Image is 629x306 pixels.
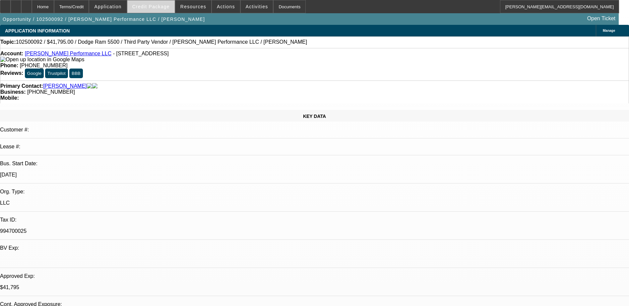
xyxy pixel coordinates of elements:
[0,51,23,56] strong: Account:
[241,0,273,13] button: Activities
[212,0,240,13] button: Actions
[43,83,87,89] a: [PERSON_NAME]
[0,70,23,76] strong: Reviews:
[87,83,92,89] img: facebook-icon.png
[3,17,205,22] span: Opportunity / 102500092 / [PERSON_NAME] Performance LLC / [PERSON_NAME]
[27,89,75,95] span: [PHONE_NUMBER]
[92,83,97,89] img: linkedin-icon.png
[0,83,43,89] strong: Primary Contact:
[0,95,19,101] strong: Mobile:
[603,29,615,32] span: Manage
[0,57,84,62] a: View Google Maps
[585,13,618,24] a: Open Ticket
[0,39,16,45] strong: Topic:
[5,28,70,33] span: APPLICATION INFORMATION
[45,69,68,78] button: Trustpilot
[89,0,126,13] button: Application
[113,51,169,56] span: - [STREET_ADDRESS]
[20,63,68,68] span: [PHONE_NUMBER]
[0,89,26,95] strong: Business:
[246,4,268,9] span: Activities
[0,57,84,63] img: Open up location in Google Maps
[180,4,206,9] span: Resources
[217,4,235,9] span: Actions
[0,63,18,68] strong: Phone:
[69,69,83,78] button: BBB
[127,0,175,13] button: Credit Package
[94,4,121,9] span: Application
[303,114,326,119] span: KEY DATA
[25,51,111,56] a: [PERSON_NAME] Performance LLC
[132,4,170,9] span: Credit Package
[175,0,211,13] button: Resources
[16,39,307,45] span: 102500092 / $41,795.00 / Dodge Ram 5500 / Third Party Vendor / [PERSON_NAME] Performance LLC / [P...
[25,69,44,78] button: Google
